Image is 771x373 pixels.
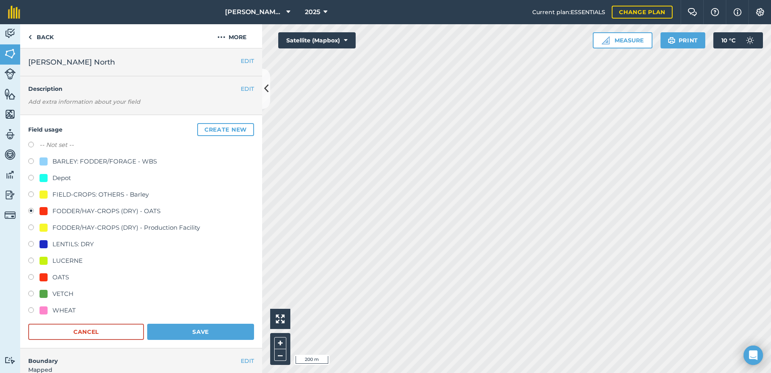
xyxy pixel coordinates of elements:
img: svg+xml;base64,PHN2ZyB4bWxucz0iaHR0cDovL3d3dy53My5vcmcvMjAwMC9zdmciIHdpZHRoPSI1NiIgaGVpZ2h0PSI2MC... [4,88,16,100]
img: svg+xml;base64,PHN2ZyB4bWxucz0iaHR0cDovL3d3dy53My5vcmcvMjAwMC9zdmciIHdpZHRoPSIyMCIgaGVpZ2h0PSIyNC... [217,32,225,42]
img: svg+xml;base64,PHN2ZyB4bWxucz0iaHR0cDovL3d3dy53My5vcmcvMjAwMC9zdmciIHdpZHRoPSIxOSIgaGVpZ2h0PSIyNC... [668,36,675,45]
img: svg+xml;base64,PD94bWwgdmVyc2lvbj0iMS4wIiBlbmNvZGluZz0idXRmLTgiPz4KPCEtLSBHZW5lcmF0b3I6IEFkb2JlIE... [4,68,16,80]
button: Create new [197,123,254,136]
button: + [274,337,286,349]
h4: Boundary [20,348,241,365]
img: svg+xml;base64,PD94bWwgdmVyc2lvbj0iMS4wIiBlbmNvZGluZz0idXRmLTgiPz4KPCEtLSBHZW5lcmF0b3I6IEFkb2JlIE... [4,169,16,181]
img: svg+xml;base64,PD94bWwgdmVyc2lvbj0iMS4wIiBlbmNvZGluZz0idXRmLTgiPz4KPCEtLSBHZW5lcmF0b3I6IEFkb2JlIE... [742,32,758,48]
h4: Field usage [28,123,254,136]
button: More [202,24,262,48]
div: FIELD-CROPS: OTHERS - Barley [52,190,149,199]
span: Current plan : ESSENTIALS [532,8,605,17]
a: Back [20,24,62,48]
div: VETCH [52,289,73,299]
div: BARLEY: FODDER/FORAGE - WBS [52,157,157,166]
img: A question mark icon [710,8,720,16]
img: svg+xml;base64,PHN2ZyB4bWxucz0iaHR0cDovL3d3dy53My5vcmcvMjAwMC9zdmciIHdpZHRoPSI1NiIgaGVpZ2h0PSI2MC... [4,108,16,120]
button: Measure [593,32,652,48]
img: A cog icon [755,8,765,16]
button: Satellite (Mapbox) [278,32,356,48]
div: OATS [52,272,69,282]
button: Print [661,32,706,48]
div: LENTILS: DRY [52,239,94,249]
label: -- Not set -- [40,140,74,150]
div: Depot [52,173,71,183]
div: FODDER/HAY-CROPS (DRY) - OATS [52,206,160,216]
button: EDIT [241,356,254,365]
img: svg+xml;base64,PD94bWwgdmVyc2lvbj0iMS4wIiBlbmNvZGluZz0idXRmLTgiPz4KPCEtLSBHZW5lcmF0b3I6IEFkb2JlIE... [4,27,16,40]
em: Add extra information about your field [28,98,140,105]
img: Two speech bubbles overlapping with the left bubble in the forefront [688,8,697,16]
img: svg+xml;base64,PHN2ZyB4bWxucz0iaHR0cDovL3d3dy53My5vcmcvMjAwMC9zdmciIHdpZHRoPSI5IiBoZWlnaHQ9IjI0Ii... [28,32,32,42]
img: svg+xml;base64,PD94bWwgdmVyc2lvbj0iMS4wIiBlbmNvZGluZz0idXRmLTgiPz4KPCEtLSBHZW5lcmF0b3I6IEFkb2JlIE... [4,128,16,140]
span: 2025 [305,7,320,17]
a: Change plan [612,6,673,19]
img: svg+xml;base64,PHN2ZyB4bWxucz0iaHR0cDovL3d3dy53My5vcmcvMjAwMC9zdmciIHdpZHRoPSI1NiIgaGVpZ2h0PSI2MC... [4,48,16,60]
h4: Description [28,84,254,93]
img: svg+xml;base64,PHN2ZyB4bWxucz0iaHR0cDovL3d3dy53My5vcmcvMjAwMC9zdmciIHdpZHRoPSIxNyIgaGVpZ2h0PSIxNy... [733,7,742,17]
button: EDIT [241,84,254,93]
span: [PERSON_NAME] North [28,57,115,68]
img: svg+xml;base64,PD94bWwgdmVyc2lvbj0iMS4wIiBlbmNvZGluZz0idXRmLTgiPz4KPCEtLSBHZW5lcmF0b3I6IEFkb2JlIE... [4,356,16,364]
span: 10 ° C [721,32,736,48]
div: FODDER/HAY-CROPS (DRY) - Production Facility [52,223,200,233]
img: Ruler icon [602,36,610,44]
img: Four arrows, one pointing top left, one top right, one bottom right and the last bottom left [276,314,285,323]
button: – [274,349,286,361]
span: [PERSON_NAME] ASAHI PADDOCKS [225,7,283,17]
img: fieldmargin Logo [8,6,20,19]
button: Cancel [28,324,144,340]
img: svg+xml;base64,PD94bWwgdmVyc2lvbj0iMS4wIiBlbmNvZGluZz0idXRmLTgiPz4KPCEtLSBHZW5lcmF0b3I6IEFkb2JlIE... [4,189,16,201]
img: svg+xml;base64,PD94bWwgdmVyc2lvbj0iMS4wIiBlbmNvZGluZz0idXRmLTgiPz4KPCEtLSBHZW5lcmF0b3I6IEFkb2JlIE... [4,210,16,221]
img: svg+xml;base64,PD94bWwgdmVyc2lvbj0iMS4wIiBlbmNvZGluZz0idXRmLTgiPz4KPCEtLSBHZW5lcmF0b3I6IEFkb2JlIE... [4,149,16,161]
button: 10 °C [713,32,763,48]
div: Open Intercom Messenger [744,346,763,365]
div: WHEAT [52,306,76,315]
button: EDIT [241,57,254,65]
button: Save [147,324,254,340]
div: LUCERNE [52,256,83,266]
